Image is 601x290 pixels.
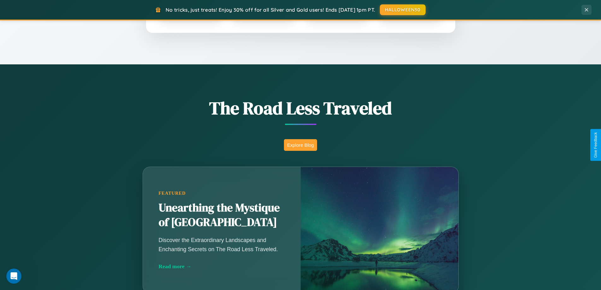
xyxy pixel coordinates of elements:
button: HALLOWEEN30 [380,4,426,15]
div: Read more → [159,263,285,270]
p: Discover the Extraordinary Landscapes and Enchanting Secrets on The Road Less Traveled. [159,236,285,253]
div: Give Feedback [593,132,598,158]
h1: The Road Less Traveled [111,96,490,120]
button: Explore Blog [284,139,317,151]
iframe: Intercom live chat [6,269,21,284]
div: Featured [159,191,285,196]
h2: Unearthing the Mystique of [GEOGRAPHIC_DATA] [159,201,285,230]
span: No tricks, just treats! Enjoy 30% off for all Silver and Gold users! Ends [DATE] 1pm PT. [166,7,375,13]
